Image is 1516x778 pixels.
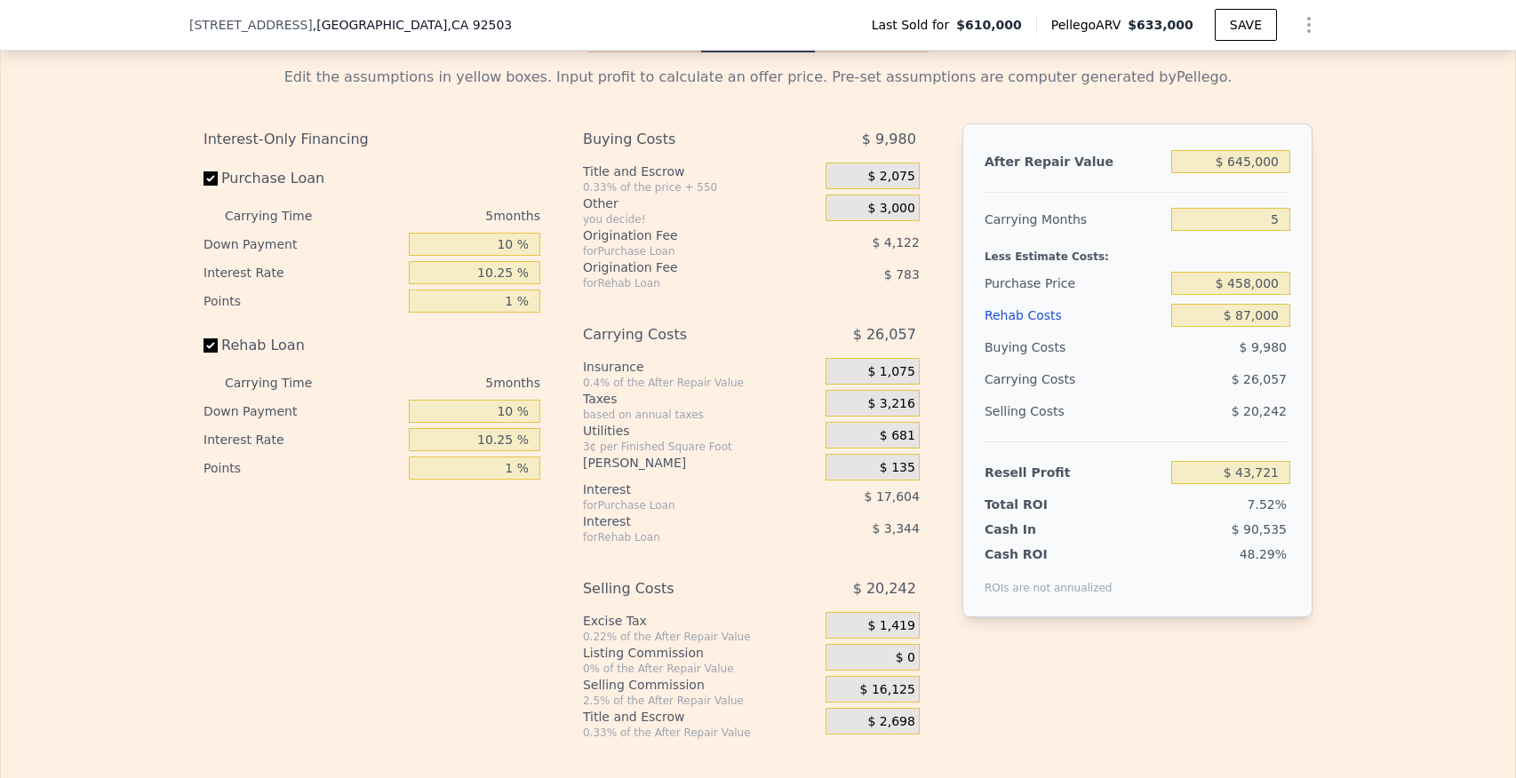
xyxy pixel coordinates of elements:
div: Utilities [583,422,818,440]
span: $ 2,698 [867,714,914,730]
span: $ 3,000 [867,201,914,217]
div: Origination Fee [583,226,781,244]
div: Rehab Costs [985,299,1164,331]
div: Total ROI [985,496,1096,513]
span: $ 9,980 [1240,340,1287,354]
div: Purchase Price [985,267,1164,299]
label: Rehab Loan [203,329,402,361]
span: Last Sold for [872,16,957,34]
span: $610,000 [956,16,1022,34]
div: 0.22% of the After Repair Value [583,630,818,644]
div: 5 months [347,202,540,230]
div: [PERSON_NAME] [583,454,818,472]
div: Listing Commission [583,644,818,662]
div: Insurance [583,358,818,376]
span: , [GEOGRAPHIC_DATA] [313,16,512,34]
div: Interest-Only Financing [203,123,540,155]
span: $ 3,344 [872,521,919,536]
div: for Rehab Loan [583,276,781,290]
div: Down Payment [203,397,402,425]
div: 2.5% of the After Repair Value [583,694,818,708]
input: Purchase Loan [203,171,218,186]
span: $ 783 [884,267,920,282]
div: Less Estimate Costs: [985,235,1290,267]
div: based on annual taxes [583,408,818,422]
span: Pellego ARV [1051,16,1129,34]
div: Other [583,194,818,212]
div: ROIs are not annualized [985,563,1113,595]
div: you decide! [583,212,818,226]
div: 0.4% of the After Repair Value [583,376,818,390]
div: 3¢ per Finished Square Foot [583,440,818,454]
span: 48.29% [1240,547,1287,561]
span: $ 16,125 [860,682,915,698]
div: Selling Commission [583,676,818,694]
div: Buying Costs [583,123,781,155]
span: $ 1,075 [867,364,914,380]
input: Rehab Loan [203,338,218,353]
button: SAVE [1215,9,1277,41]
span: $ 0 [896,650,915,666]
div: 0.33% of the price + 550 [583,180,818,194]
div: Origination Fee [583,258,781,276]
div: Selling Costs [985,395,1164,427]
div: Selling Costs [583,573,781,605]
div: Carrying Time [225,369,340,397]
div: Interest [583,512,781,530]
div: Carrying Months [985,203,1164,235]
div: Interest Rate [203,258,402,287]
span: $ 20,242 [853,573,916,605]
div: Taxes [583,390,818,408]
div: for Rehab Loan [583,530,781,544]
div: for Purchase Loan [583,244,781,258]
span: 7.52% [1248,497,1287,512]
span: $633,000 [1128,18,1193,32]
div: Buying Costs [985,331,1164,363]
span: $ 1,419 [867,618,914,634]
span: $ 9,980 [862,123,916,155]
span: $ 20,242 [1232,404,1287,418]
span: $ 2,075 [867,169,914,185]
div: 0.33% of the After Repair Value [583,726,818,740]
div: After Repair Value [985,146,1164,178]
label: Purchase Loan [203,163,402,194]
div: Title and Escrow [583,708,818,726]
span: $ 26,057 [1232,372,1287,386]
div: Resell Profit [985,456,1164,488]
div: 0% of the After Repair Value [583,662,818,676]
div: Interest [583,480,781,498]
div: Points [203,287,402,315]
span: $ 4,122 [872,235,919,250]
div: 5 months [347,369,540,397]
div: for Purchase Loan [583,498,781,512]
button: Show Options [1291,7,1327,43]
div: Cash In [985,520,1096,538]
div: Points [203,454,402,482]
div: Carrying Costs [583,319,781,351]
span: $ 135 [880,460,915,476]
span: $ 26,057 [853,319,916,351]
span: $ 90,535 [1232,522,1287,536]
div: Title and Escrow [583,163,818,180]
div: Excise Tax [583,612,818,630]
div: Interest Rate [203,425,402,454]
div: Carrying Costs [985,363,1096,395]
div: Down Payment [203,230,402,258]
span: $ 3,216 [867,396,914,412]
span: [STREET_ADDRESS] [189,16,313,34]
span: , CA 92503 [447,18,512,32]
div: Cash ROI [985,545,1113,563]
span: $ 681 [880,428,915,444]
div: Carrying Time [225,202,340,230]
div: Edit the assumptions in yellow boxes. Input profit to calculate an offer price. Pre-set assumptio... [203,67,1313,88]
span: $ 17,604 [865,489,920,504]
